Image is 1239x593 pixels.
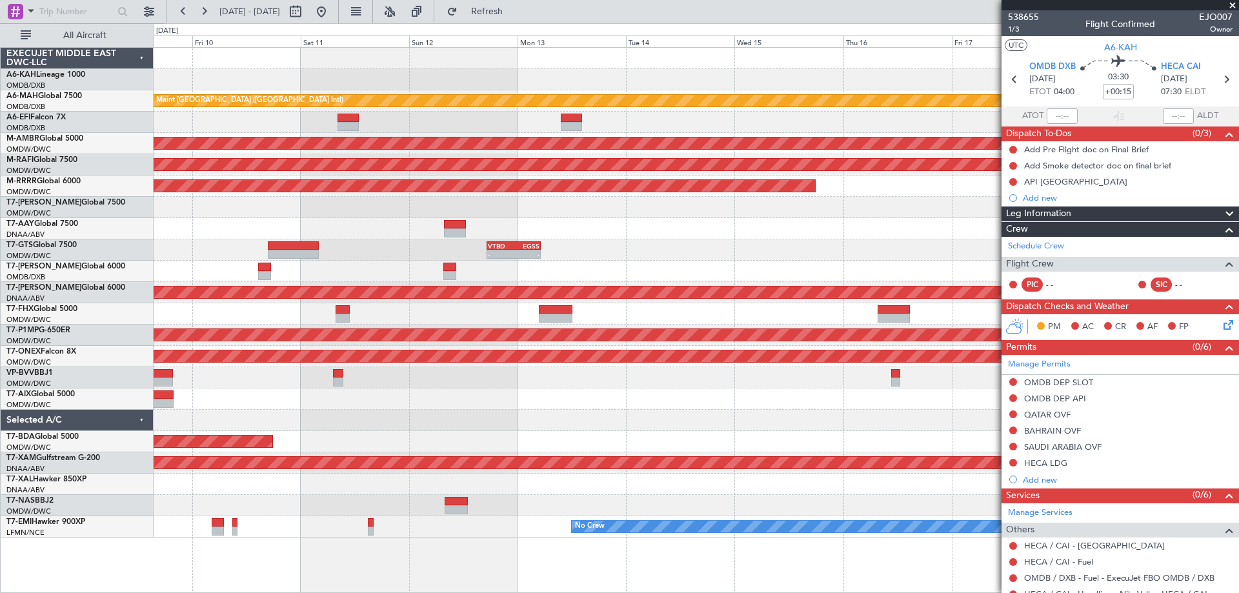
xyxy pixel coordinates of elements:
a: OMDB / DXB - Fuel - ExecuJet FBO OMDB / DXB [1024,572,1214,583]
div: OMDB DEP API [1024,393,1086,404]
span: ETOT [1029,86,1051,99]
a: DNAA/ABV [6,464,45,474]
div: Add Smoke detector doc on final brief [1024,160,1171,171]
a: OMDW/DWC [6,336,51,346]
a: OMDB/DXB [6,81,45,90]
div: OMDB DEP SLOT [1024,377,1093,388]
span: [DATE] [1161,73,1187,86]
span: 04:00 [1054,86,1074,99]
a: Manage Services [1008,507,1073,519]
div: Fri 17 [952,35,1060,47]
div: QATAR OVF [1024,409,1071,420]
a: Manage Permits [1008,358,1071,371]
span: Dispatch Checks and Weather [1006,299,1129,314]
input: Trip Number [39,2,114,21]
span: A6-EFI [6,114,30,121]
a: Schedule Crew [1008,240,1064,253]
a: OMDW/DWC [6,379,51,388]
span: Leg Information [1006,206,1071,221]
a: OMDW/DWC [6,400,51,410]
div: - [488,250,514,258]
div: Mon 13 [518,35,626,47]
a: T7-ONEXFalcon 8X [6,348,76,356]
span: T7-NAS [6,497,35,505]
a: OMDW/DWC [6,357,51,367]
a: T7-BDAGlobal 5000 [6,433,79,441]
a: LFMN/NCE [6,528,45,538]
span: M-AMBR [6,135,39,143]
a: T7-EMIHawker 900XP [6,518,85,526]
a: OMDW/DWC [6,251,51,261]
span: Services [1006,488,1040,503]
span: T7-ONEX [6,348,41,356]
a: T7-P1MPG-650ER [6,327,70,334]
a: DNAA/ABV [6,485,45,495]
div: SIC [1151,277,1172,292]
div: HECA LDG [1024,457,1067,468]
div: API [GEOGRAPHIC_DATA] [1024,176,1127,187]
span: T7-[PERSON_NAME] [6,284,81,292]
span: 1/3 [1008,24,1039,35]
a: OMDW/DWC [6,187,51,197]
span: Dispatch To-Dos [1006,126,1071,141]
a: A6-MAHGlobal 7500 [6,92,82,100]
span: T7-P1MP [6,327,39,334]
div: Add Pre Flight doc on Final Brief [1024,144,1149,155]
div: PIC [1022,277,1043,292]
span: Others [1006,523,1034,538]
div: Add new [1023,474,1233,485]
div: No Crew [575,517,605,536]
div: VTBD [488,242,514,250]
span: 03:30 [1108,71,1129,84]
input: --:-- [1047,108,1078,124]
a: T7-NASBBJ2 [6,497,54,505]
span: T7-AAY [6,220,34,228]
div: Thu 16 [843,35,952,47]
a: VP-BVVBBJ1 [6,369,53,377]
span: Permits [1006,340,1036,355]
div: - - [1046,279,1075,290]
span: 538655 [1008,10,1039,24]
span: (0/3) [1193,126,1211,140]
a: DNAA/ABV [6,230,45,239]
span: VP-BVV [6,369,34,377]
span: M-RRRR [6,177,37,185]
span: T7-BDA [6,433,35,441]
a: DNAA/ABV [6,294,45,303]
span: [DATE] - [DATE] [219,6,280,17]
button: Refresh [441,1,518,22]
a: T7-XALHawker 850XP [6,476,86,483]
span: Refresh [460,7,514,16]
span: Owner [1199,24,1233,35]
span: [DATE] [1029,73,1056,86]
a: T7-[PERSON_NAME]Global 6000 [6,263,125,270]
div: Sun 12 [409,35,518,47]
button: All Aircraft [14,25,140,46]
span: T7-GTS [6,241,33,249]
a: OMDW/DWC [6,507,51,516]
span: M-RAFI [6,156,34,164]
a: HECA / CAI - Fuel [1024,556,1093,567]
div: Tue 14 [626,35,734,47]
a: OMDW/DWC [6,166,51,176]
span: OMDB DXB [1029,61,1076,74]
a: T7-FHXGlobal 5000 [6,305,77,313]
div: [DATE] [156,26,178,37]
span: T7-AIX [6,390,31,398]
a: OMDB/DXB [6,272,45,282]
span: AC [1082,321,1094,334]
span: T7-[PERSON_NAME] [6,199,81,206]
a: OMDW/DWC [6,208,51,218]
a: HECA / CAI - [GEOGRAPHIC_DATA] [1024,540,1165,551]
a: T7-[PERSON_NAME]Global 7500 [6,199,125,206]
span: HECA CAI [1161,61,1201,74]
a: OMDW/DWC [6,443,51,452]
span: T7-XAL [6,476,33,483]
div: EGSS [514,242,539,250]
span: AF [1147,321,1158,334]
a: OMDB/DXB [6,123,45,133]
span: EJO007 [1199,10,1233,24]
span: Crew [1006,222,1028,237]
a: T7-GTSGlobal 7500 [6,241,77,249]
span: A6-KAH [6,71,36,79]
